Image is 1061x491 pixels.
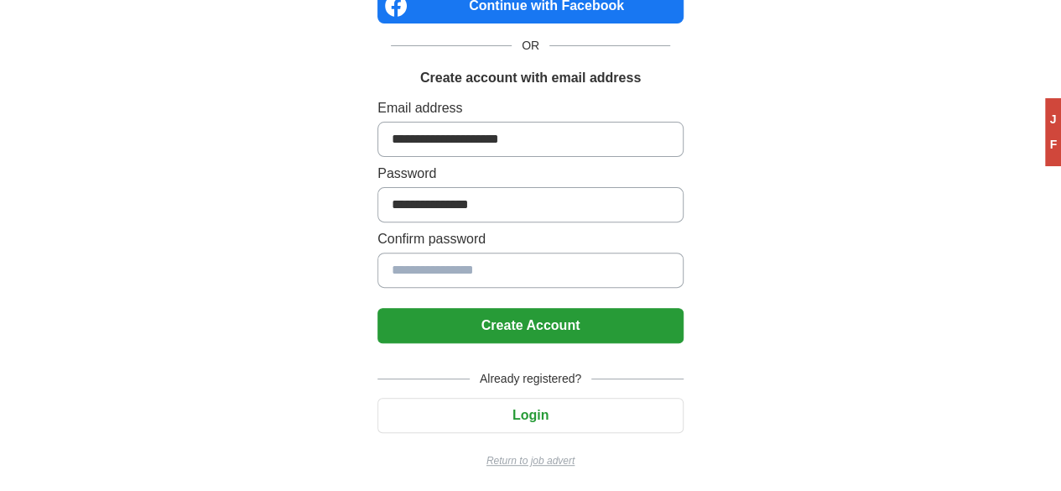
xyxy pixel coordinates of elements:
[377,408,684,422] a: Login
[377,308,684,343] button: Create Account
[377,98,684,118] label: Email address
[420,68,641,88] h1: Create account with email address
[377,164,684,184] label: Password
[470,370,591,388] span: Already registered?
[512,37,549,55] span: OR
[377,453,684,468] a: Return to job advert
[377,229,684,249] label: Confirm password
[377,398,684,433] button: Login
